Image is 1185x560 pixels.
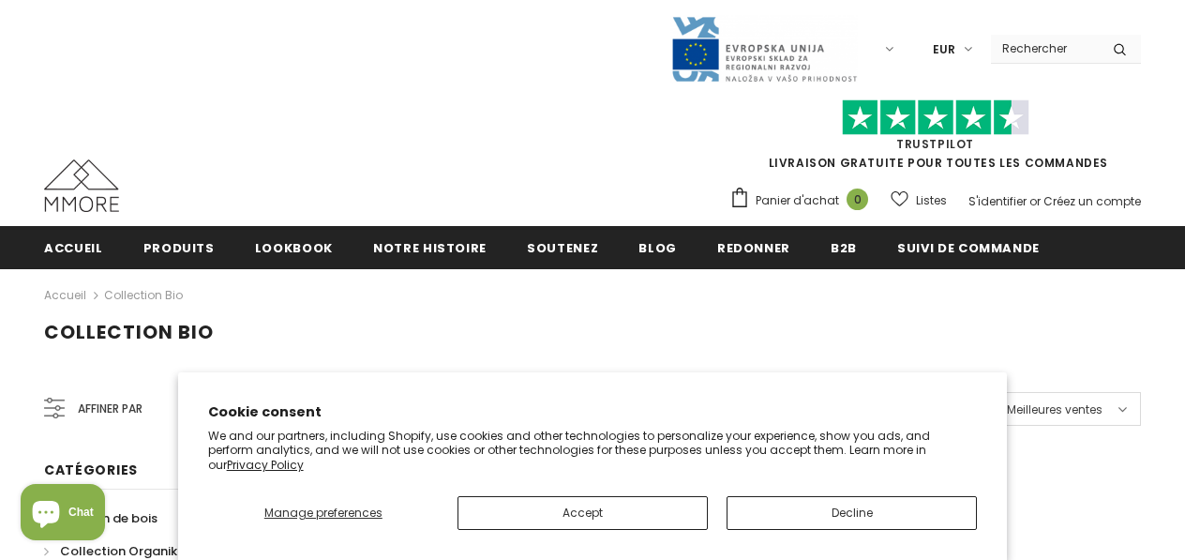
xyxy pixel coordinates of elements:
span: Panier d'achat [756,191,839,210]
span: Blog [638,239,677,257]
span: Manage preferences [264,505,382,521]
button: Accept [457,496,708,530]
span: Suivi de commande [897,239,1040,257]
a: soutenez [527,226,598,268]
img: Cas MMORE [44,159,119,212]
a: Accueil [44,226,103,268]
span: Listes [916,191,947,210]
a: Collection Bio [104,287,183,303]
span: Catégories [44,461,138,479]
a: Panier d'achat 0 [729,187,877,215]
span: EUR [933,40,955,59]
span: Redonner [717,239,790,257]
a: Redonner [717,226,790,268]
input: Search Site [991,35,1099,62]
a: Créez un compte [1043,193,1141,209]
button: Manage preferences [208,496,439,530]
span: soutenez [527,239,598,257]
a: Privacy Policy [227,457,304,473]
a: Produits [143,226,215,268]
span: Affiner par [78,399,142,419]
a: Suivi de commande [897,226,1040,268]
img: Faites confiance aux étoiles pilotes [842,99,1029,136]
span: Lookbook [255,239,333,257]
a: Javni Razpis [670,40,858,56]
inbox-online-store-chat: Shopify online store chat [15,484,111,545]
h2: Cookie consent [208,402,978,422]
span: Collection Bio [44,319,214,345]
span: Produits [143,239,215,257]
span: Accueil [44,239,103,257]
a: Listes [891,184,947,217]
a: S'identifier [968,193,1027,209]
button: Decline [727,496,977,530]
span: Meilleures ventes [1007,401,1102,419]
span: 0 [847,189,868,210]
span: LIVRAISON GRATUITE POUR TOUTES LES COMMANDES [729,108,1141,171]
a: TrustPilot [896,136,974,152]
img: Javni Razpis [670,15,858,83]
p: We and our partners, including Shopify, use cookies and other technologies to personalize your ex... [208,429,978,473]
a: Blog [638,226,677,268]
span: Collection Organika [60,542,186,560]
a: Accueil [44,284,86,307]
a: Lookbook [255,226,333,268]
a: Notre histoire [373,226,487,268]
span: or [1029,193,1041,209]
span: B2B [831,239,857,257]
span: Notre histoire [373,239,487,257]
a: B2B [831,226,857,268]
